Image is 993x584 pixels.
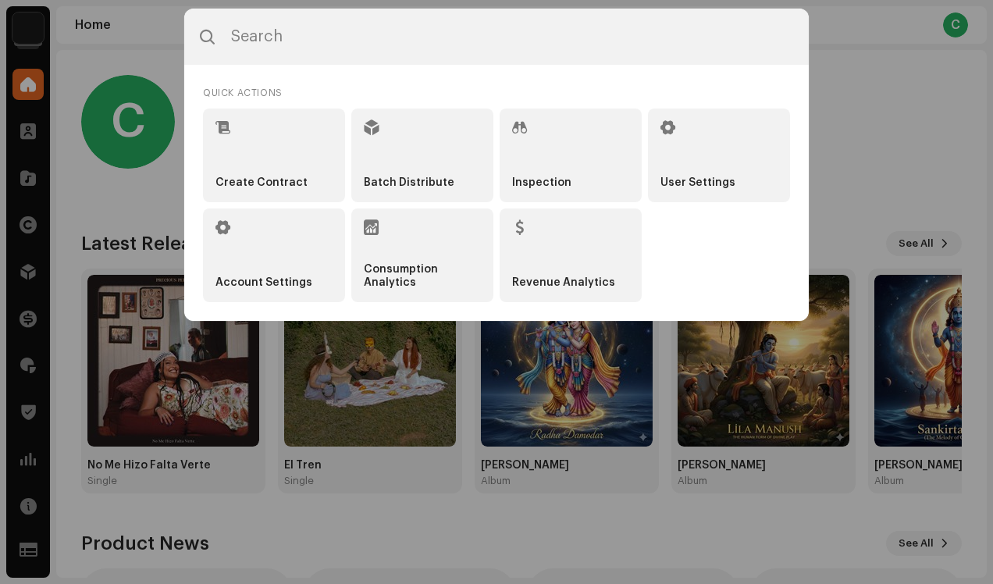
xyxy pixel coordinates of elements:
strong: Batch Distribute [364,176,454,190]
strong: Revenue Analytics [512,276,615,290]
div: Quick Actions [203,84,790,102]
strong: Inspection [512,176,571,190]
strong: User Settings [660,176,735,190]
strong: Account Settings [215,276,312,290]
input: Search [184,9,809,65]
strong: Consumption Analytics [364,263,481,290]
strong: Create Contract [215,176,308,190]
